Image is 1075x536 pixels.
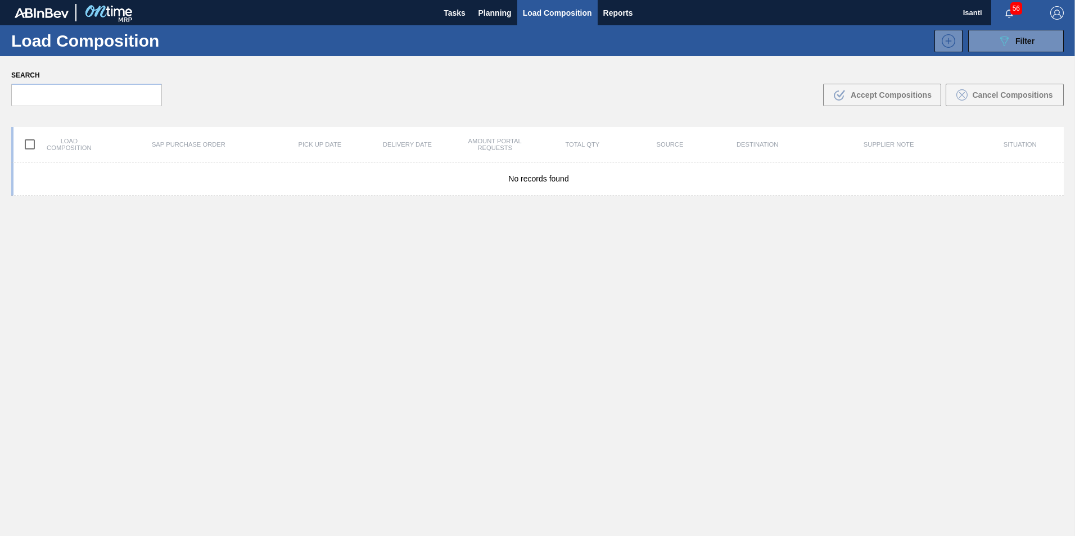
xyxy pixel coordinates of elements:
[603,6,633,20] span: Reports
[1015,37,1035,46] span: Filter
[451,138,539,151] div: Amount Portal Requests
[1010,2,1022,15] span: 56
[11,34,197,47] h1: Load Composition
[968,30,1064,52] button: Filter
[508,174,568,183] span: No records found
[276,141,364,148] div: Pick up Date
[851,90,932,99] span: Accept Compositions
[101,141,276,148] div: SAP Purchase Order
[539,141,626,148] div: Total Qty
[976,141,1064,148] div: Situation
[823,84,941,106] button: Accept Compositions
[478,6,512,20] span: Planning
[11,67,162,84] label: Search
[626,141,714,148] div: Source
[523,6,592,20] span: Load Composition
[442,6,467,20] span: Tasks
[13,133,101,156] div: Load composition
[15,8,69,18] img: TNhmsLtSVTkK8tSr43FrP2fwEKptu5GPRR3wAAAABJRU5ErkJggg==
[946,84,1064,106] button: Cancel Compositions
[364,141,451,148] div: Delivery Date
[991,5,1027,21] button: Notifications
[801,141,976,148] div: Supplier Note
[713,141,801,148] div: Destination
[1050,6,1064,20] img: Logout
[972,90,1053,99] span: Cancel Compositions
[929,30,963,52] div: New Load Composition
